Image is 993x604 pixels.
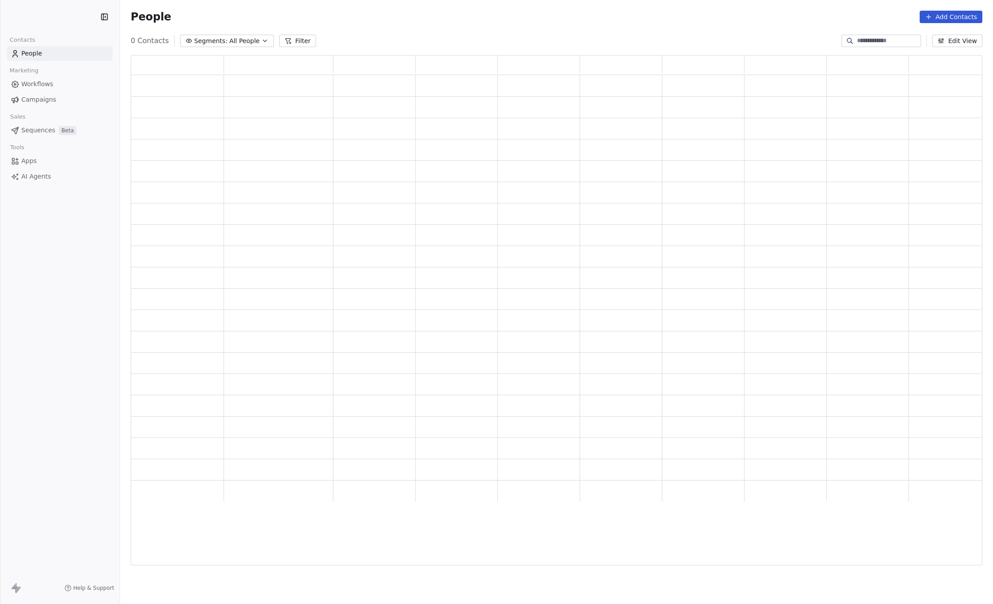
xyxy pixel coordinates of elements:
a: Apps [7,154,112,168]
span: Apps [21,156,37,166]
a: People [7,46,112,61]
span: People [21,49,42,58]
button: Add Contacts [920,11,982,23]
button: Edit View [932,35,982,47]
a: Help & Support [64,584,114,592]
span: Sales [6,110,29,123]
a: Workflows [7,77,112,91]
a: AI Agents [7,169,112,184]
span: 0 Contacts [131,36,169,46]
a: Campaigns [7,92,112,107]
span: Help & Support [73,584,114,592]
span: People [131,10,171,24]
span: Campaigns [21,95,56,104]
span: Marketing [6,64,42,77]
span: Tools [6,141,28,154]
span: Contacts [6,33,39,47]
span: Segments: [194,36,228,46]
span: AI Agents [21,172,51,181]
button: Filter [279,35,316,47]
span: Workflows [21,79,53,89]
span: Sequences [21,126,55,135]
a: SequencesBeta [7,123,112,138]
div: grid [131,75,991,566]
span: All People [229,36,260,46]
span: Beta [59,126,76,135]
